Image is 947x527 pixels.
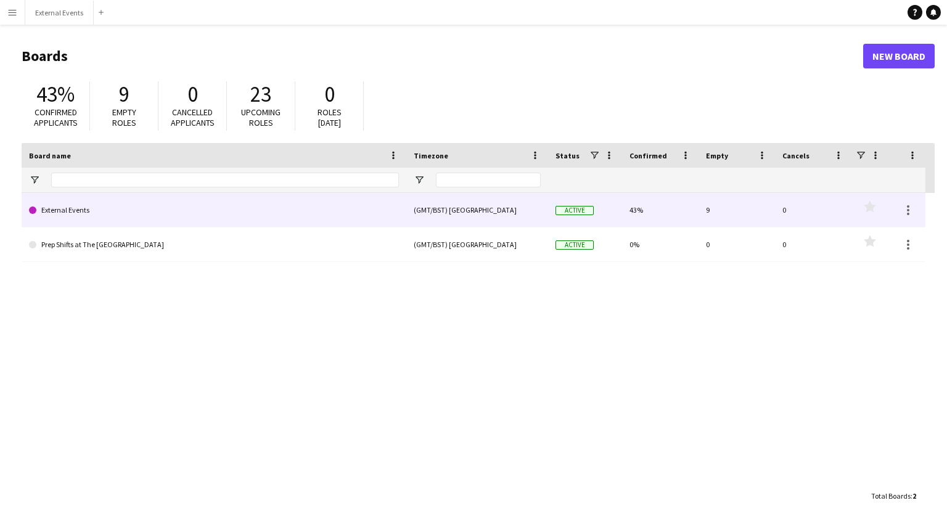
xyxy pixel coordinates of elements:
span: 9 [119,81,129,108]
span: 23 [250,81,271,108]
button: External Events [25,1,94,25]
h1: Boards [22,47,863,65]
a: New Board [863,44,935,68]
span: Status [555,151,580,160]
input: Board name Filter Input [51,173,399,187]
span: Roles [DATE] [318,107,342,128]
span: Confirmed applicants [34,107,78,128]
div: 0% [622,227,699,261]
div: 0 [775,193,851,227]
button: Open Filter Menu [29,174,40,186]
div: 43% [622,193,699,227]
span: Cancelled applicants [171,107,215,128]
span: Timezone [414,151,448,160]
a: External Events [29,193,399,227]
span: Upcoming roles [241,107,281,128]
span: Empty roles [112,107,136,128]
span: 43% [36,81,75,108]
div: (GMT/BST) [GEOGRAPHIC_DATA] [406,193,548,227]
span: Empty [706,151,728,160]
div: : [871,484,916,508]
div: 9 [699,193,775,227]
span: Total Boards [871,491,911,500]
div: 0 [699,227,775,261]
span: Board name [29,151,71,160]
div: (GMT/BST) [GEOGRAPHIC_DATA] [406,227,548,261]
span: Cancels [782,151,810,160]
input: Timezone Filter Input [436,173,541,187]
span: 0 [324,81,335,108]
a: Prep Shifts at The [GEOGRAPHIC_DATA] [29,227,399,262]
div: 0 [775,227,851,261]
span: Active [555,206,594,215]
span: Active [555,240,594,250]
span: Confirmed [629,151,667,160]
span: 0 [187,81,198,108]
button: Open Filter Menu [414,174,425,186]
span: 2 [912,491,916,500]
